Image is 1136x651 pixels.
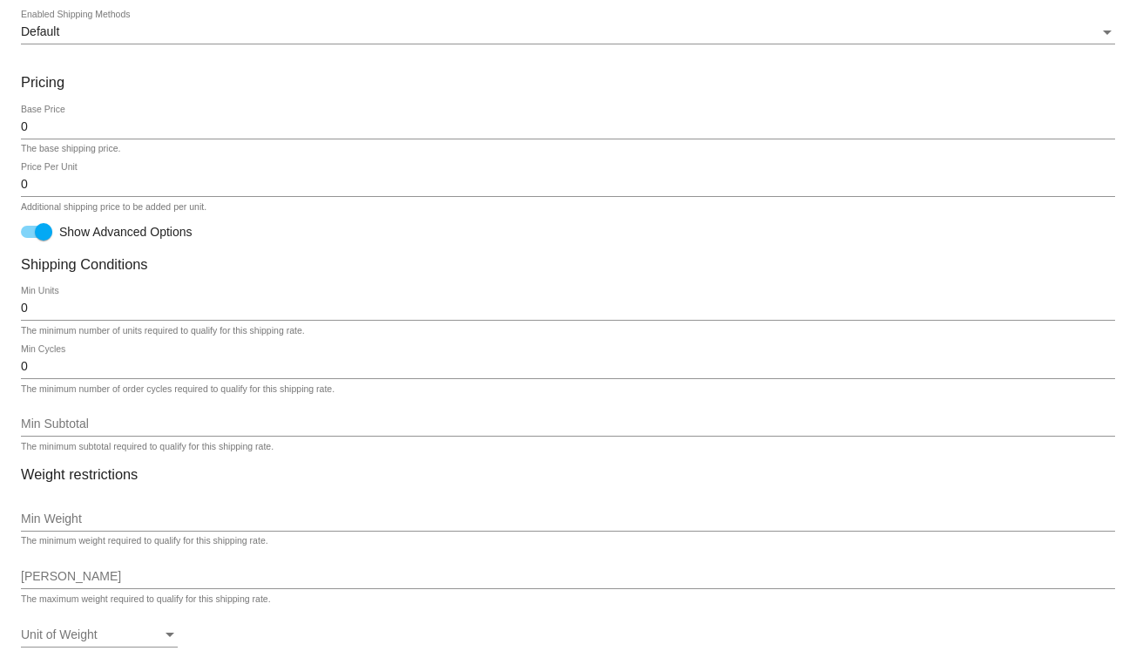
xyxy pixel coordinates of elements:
[21,512,1115,526] input: Min Weight
[21,570,1115,584] input: Max Weight
[21,627,98,641] span: Unit of Weight
[21,74,1115,91] h3: Pricing
[21,536,268,546] div: The minimum weight required to qualify for this shipping rate.
[21,326,305,336] div: The minimum number of units required to qualify for this shipping rate.
[59,223,193,241] span: Show Advanced Options
[21,594,271,605] div: The maximum weight required to qualify for this shipping rate.
[21,384,335,395] div: The minimum number of order cycles required to qualify for this shipping rate.
[21,120,1115,134] input: Base Price
[21,466,1115,483] h3: Weight restrictions
[21,144,120,154] div: The base shipping price.
[21,24,59,38] span: Default
[21,360,1115,374] input: Min Cycles
[21,178,1115,192] input: Price Per Unit
[21,302,1115,315] input: Min Units
[21,256,1115,273] h3: Shipping Conditions
[21,202,206,213] div: Additional shipping price to be added per unit.
[21,417,1115,431] input: Min Subtotal
[21,25,1115,39] mat-select: Enabled Shipping Methods
[21,628,178,642] mat-select: Unit of Weight
[21,442,274,452] div: The minimum subtotal required to qualify for this shipping rate.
